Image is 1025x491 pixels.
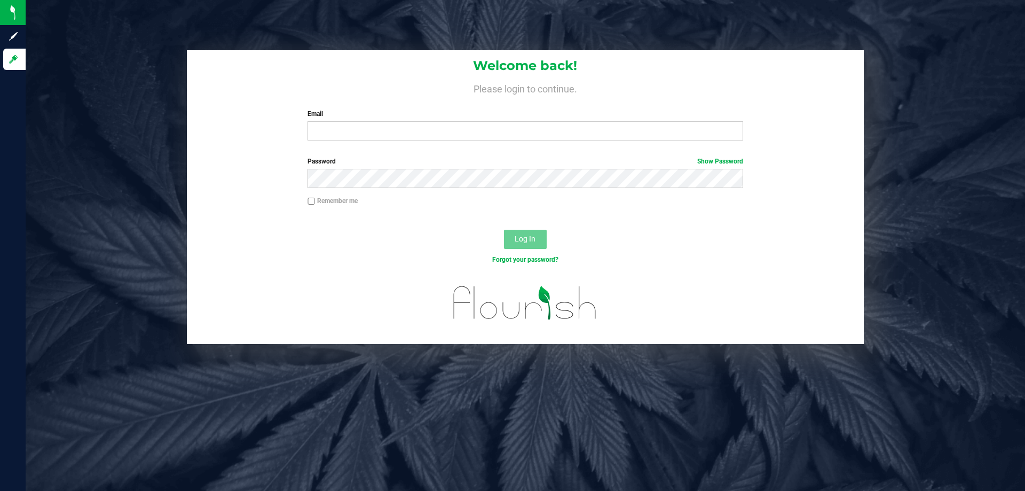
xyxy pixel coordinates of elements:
[515,235,535,243] span: Log In
[307,196,358,206] label: Remember me
[8,54,19,65] inline-svg: Log in
[492,256,558,263] a: Forgot your password?
[8,31,19,42] inline-svg: Sign up
[697,158,743,165] a: Show Password
[187,81,864,94] h4: Please login to continue.
[440,276,610,330] img: flourish_logo.svg
[307,109,743,119] label: Email
[187,59,864,73] h1: Welcome back!
[307,158,336,165] span: Password
[307,198,315,205] input: Remember me
[504,230,547,249] button: Log In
